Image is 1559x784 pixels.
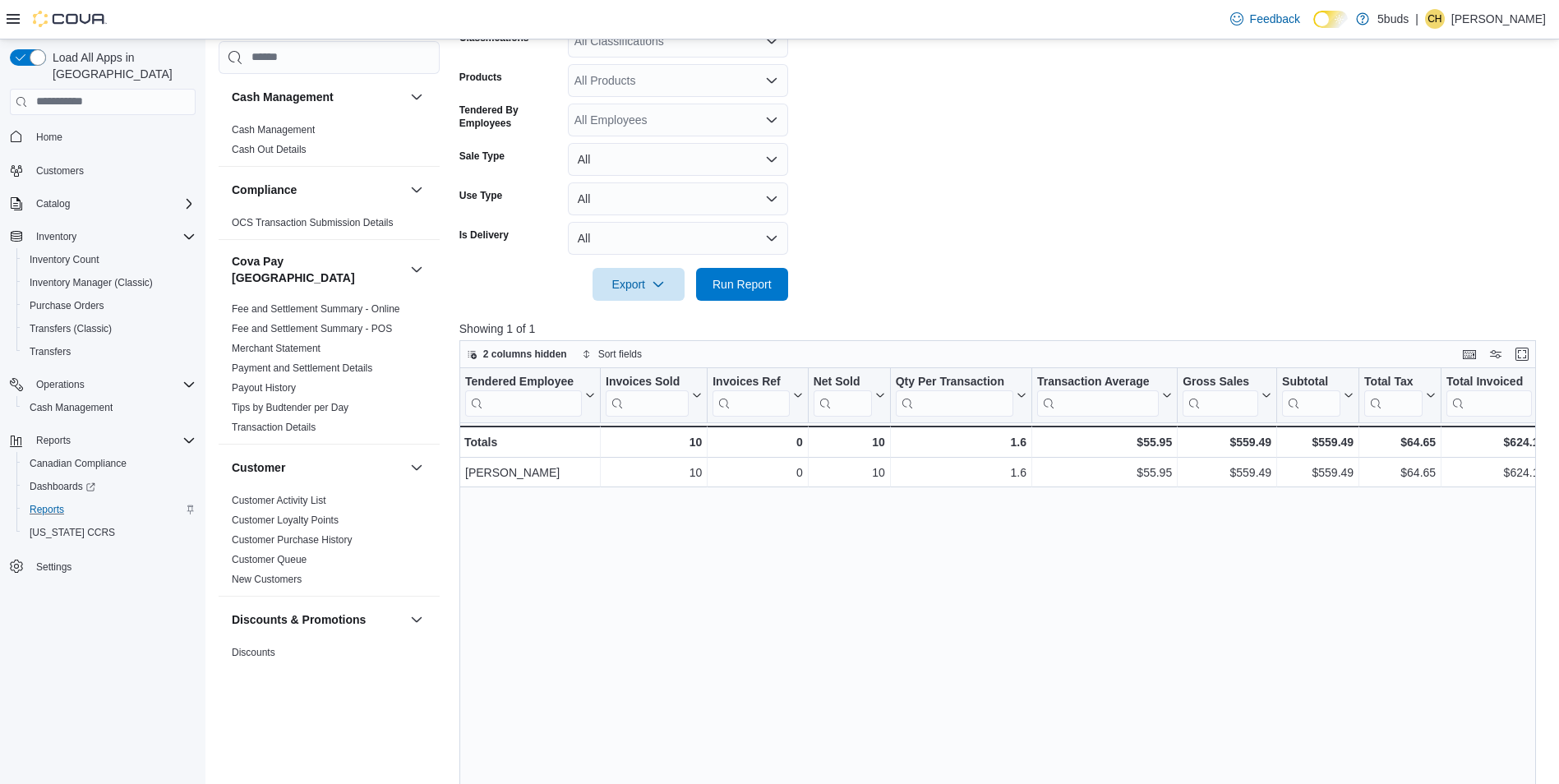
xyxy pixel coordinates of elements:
span: Run Report [713,276,772,293]
div: Invoices Ref [713,374,789,416]
a: Dashboards [16,475,202,498]
button: 2 columns hidden [460,344,574,364]
button: Cash Management [16,396,202,419]
p: Showing 1 of 1 [459,321,1547,337]
a: Transaction Details [232,422,316,433]
a: Cash Out Details [232,144,307,155]
button: Open list of options [765,74,778,87]
button: Inventory Count [16,248,202,271]
span: Operations [30,375,196,394]
label: Use Type [459,189,502,202]
a: Fee and Settlement Summary - POS [232,323,392,334]
span: Home [30,127,196,147]
div: Totals [464,432,595,452]
a: Settings [30,557,78,577]
span: Transfers [23,342,196,362]
span: Export [602,268,675,301]
div: $624.14 [1446,463,1545,482]
button: Canadian Compliance [16,452,202,475]
button: Subtotal [1282,374,1354,416]
a: Dashboards [23,477,102,496]
a: [US_STATE] CCRS [23,523,122,542]
div: Subtotal [1282,374,1340,416]
span: Cash Management [30,401,113,414]
label: Products [459,71,502,84]
div: [PERSON_NAME] [465,463,595,482]
a: Home [30,127,69,147]
div: Tendered Employee [465,374,582,390]
span: Inventory Manager (Classic) [30,276,153,289]
a: Cash Management [232,124,315,136]
span: Dark Mode [1313,28,1314,29]
span: Cash Management [23,398,196,417]
button: Catalog [3,192,202,215]
button: Discounts & Promotions [407,610,427,630]
a: Payment and Settlement Details [232,362,372,374]
span: Feedback [1250,11,1300,27]
span: Tips by Budtender per Day [232,401,348,414]
a: Canadian Compliance [23,454,133,473]
span: Customer Purchase History [232,533,353,546]
span: Sort fields [598,348,642,361]
a: Merchant Statement [232,343,321,354]
label: Is Delivery [459,228,509,242]
div: Qty Per Transaction [895,374,1012,416]
button: Reports [16,498,202,521]
input: Dark Mode [1313,11,1348,28]
span: Customer Loyalty Points [232,514,339,527]
button: Invoices Ref [713,374,802,416]
span: [US_STATE] CCRS [30,526,115,539]
a: Transfers (Classic) [23,319,118,339]
div: 10 [813,432,884,452]
span: Transaction Details [232,421,316,434]
span: Purchase Orders [23,296,196,316]
button: Cash Management [407,87,427,107]
div: 10 [606,463,702,482]
h3: Discounts & Promotions [232,611,366,628]
button: Customer [407,458,427,477]
div: 0 [713,432,802,452]
span: Fee and Settlement Summary - POS [232,322,392,335]
span: Reports [36,434,71,447]
button: Cova Pay [GEOGRAPHIC_DATA] [232,253,404,286]
button: Total Invoiced [1446,374,1545,416]
div: Net Sold [813,374,871,416]
span: Catalog [36,197,70,210]
span: Transfers [30,345,71,358]
button: Reports [30,431,77,450]
span: Inventory [36,230,76,243]
h3: Customer [232,459,285,476]
button: Keyboard shortcuts [1460,344,1479,364]
div: Transaction Average [1037,374,1159,416]
button: [US_STATE] CCRS [16,521,202,544]
nav: Complex example [10,118,196,621]
button: Net Sold [813,374,884,416]
button: Run Report [696,268,788,301]
span: Canadian Compliance [30,457,127,470]
a: New Customers [232,574,302,585]
div: 0 [713,463,802,482]
button: Settings [3,554,202,578]
span: Reports [23,500,196,519]
span: Home [36,131,62,144]
div: $55.95 [1037,463,1172,482]
span: Catalog [30,194,196,214]
div: Net Sold [813,374,871,390]
span: Canadian Compliance [23,454,196,473]
button: Invoices Sold [606,374,702,416]
button: Inventory [30,227,83,247]
a: Discounts [232,647,275,658]
span: Customers [30,160,196,181]
span: Reports [30,503,64,516]
button: Cash Management [232,89,404,105]
div: Compliance [219,213,440,239]
div: Discounts & Promotions [219,643,440,708]
div: Subtotal [1282,374,1340,390]
div: Gross Sales [1183,374,1258,416]
div: $64.65 [1364,432,1436,452]
span: Inventory Count [30,253,99,266]
div: Customer [219,491,440,596]
div: Total Tax [1364,374,1423,390]
span: Payout History [232,381,296,394]
a: Tips by Budtender per Day [232,402,348,413]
